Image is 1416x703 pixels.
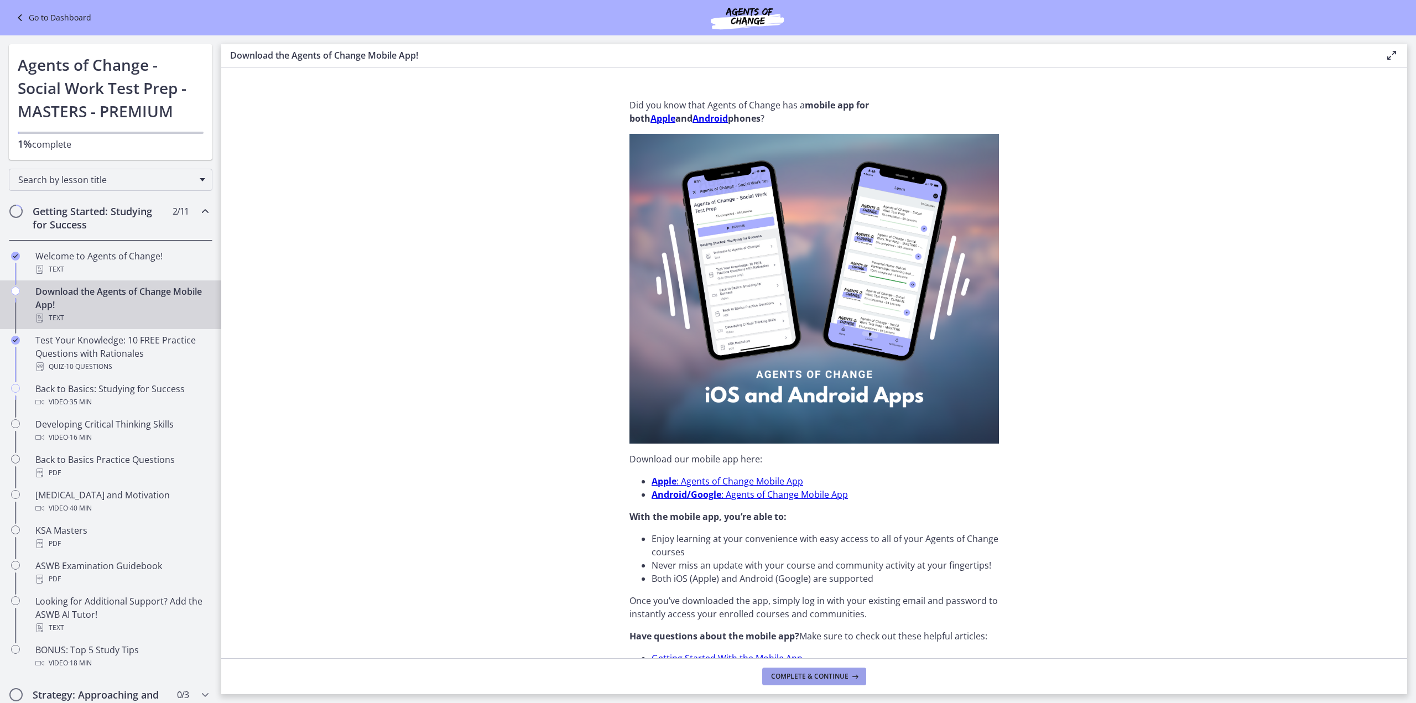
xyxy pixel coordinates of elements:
[35,466,208,480] div: PDF
[35,334,208,373] div: Test Your Knowledge: 10 FREE Practice Questions with Rationales
[629,452,999,466] p: Download our mobile app here:
[68,431,92,444] span: · 16 min
[35,285,208,325] div: Download the Agents of Change Mobile App!
[629,511,787,523] strong: With the mobile app, you’re able to:
[68,502,92,515] span: · 40 min
[629,630,799,642] strong: Have questions about the mobile app?
[35,418,208,444] div: Developing Critical Thinking Skills
[18,53,204,123] h1: Agents of Change - Social Work Test Prep - MASTERS - PREMIUM
[652,572,999,585] li: Both iOS (Apple) and Android (Google) are supported
[18,174,194,186] span: Search by lesson title
[652,475,676,487] strong: Apple
[35,572,208,586] div: PDF
[652,488,721,501] strong: Android/Google
[18,137,32,150] span: 1%
[35,249,208,276] div: Welcome to Agents of Change!
[629,594,999,621] p: Once you’ve downloaded the app, simply log in with your existing email and password to instantly ...
[230,49,1367,62] h3: Download the Agents of Change Mobile App!
[35,621,208,634] div: Text
[771,672,848,681] span: Complete & continue
[173,205,189,218] span: 2 / 11
[652,475,803,487] a: Apple: Agents of Change Mobile App
[35,431,208,444] div: Video
[652,488,848,501] a: Android/Google: Agents of Change Mobile App
[629,98,999,125] p: Did you know that Agents of Change has a ?
[652,559,999,572] li: Never miss an update with your course and community activity at your fingertips!
[652,652,803,664] a: Getting Started With the Mobile App
[35,502,208,515] div: Video
[33,205,168,231] h2: Getting Started: Studying for Success
[35,537,208,550] div: PDF
[35,395,208,409] div: Video
[13,11,91,24] a: Go to Dashboard
[652,532,999,559] li: Enjoy learning at your convenience with easy access to all of your Agents of Change courses
[68,395,92,409] span: · 35 min
[18,137,204,151] p: complete
[728,112,761,124] strong: phones
[762,668,866,685] button: Complete & continue
[35,643,208,670] div: BONUS: Top 5 Study Tips
[629,134,999,444] img: Agents_of_Change_Mobile_App_Now_Available!.png
[35,559,208,586] div: ASWB Examination Guidebook
[68,657,92,670] span: · 18 min
[35,382,208,409] div: Back to Basics: Studying for Success
[650,112,675,124] a: Apple
[35,488,208,515] div: [MEDICAL_DATA] and Motivation
[35,360,208,373] div: Quiz
[35,595,208,634] div: Looking for Additional Support? Add the ASWB AI Tutor!
[64,360,112,373] span: · 10 Questions
[629,629,999,643] p: Make sure to check out these helpful articles:
[675,112,693,124] strong: and
[35,453,208,480] div: Back to Basics Practice Questions
[35,311,208,325] div: Text
[11,336,20,345] i: Completed
[177,688,189,701] span: 0 / 3
[35,657,208,670] div: Video
[35,263,208,276] div: Text
[693,112,728,124] a: Android
[681,4,814,31] img: Agents of Change Social Work Test Prep
[9,169,212,191] div: Search by lesson title
[35,524,208,550] div: KSA Masters
[11,252,20,261] i: Completed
